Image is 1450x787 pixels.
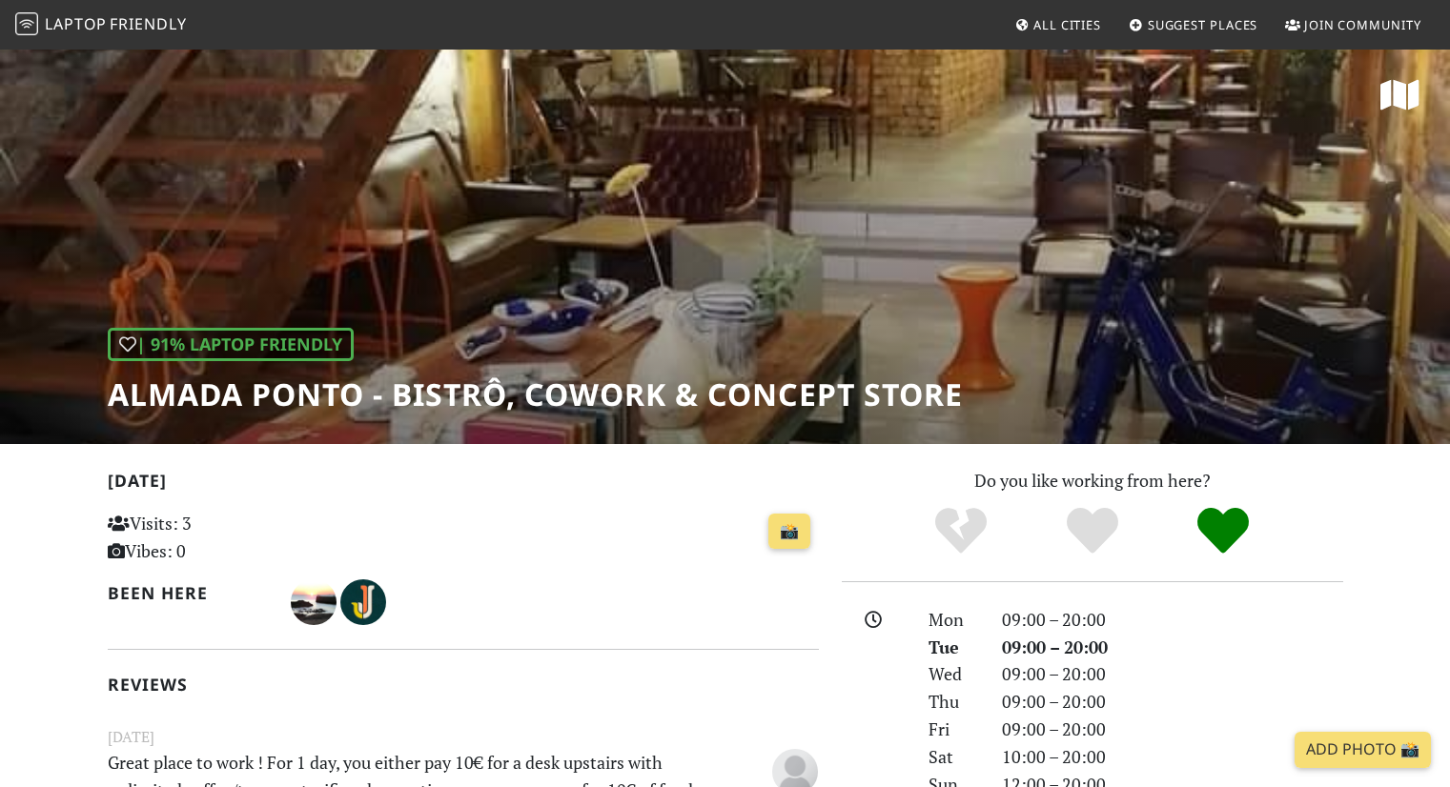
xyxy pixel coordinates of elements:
[917,660,990,688] div: Wed
[895,505,1027,557] div: No
[108,675,819,695] h2: Reviews
[1295,732,1431,768] a: Add Photo 📸
[1033,16,1101,33] span: All Cities
[768,514,810,550] a: 📸
[340,589,386,612] span: Jennifer Ho
[990,716,1355,743] div: 09:00 – 20:00
[990,660,1355,688] div: 09:00 – 20:00
[110,13,186,34] span: Friendly
[1304,16,1421,33] span: Join Community
[1121,8,1266,42] a: Suggest Places
[917,716,990,743] div: Fri
[15,12,38,35] img: LaptopFriendly
[1148,16,1258,33] span: Suggest Places
[291,589,340,612] span: Nuno
[291,579,337,625] img: 3143-nuno.jpg
[45,13,107,34] span: Laptop
[108,376,963,413] h1: Almada Ponto - Bistrô, Cowork & Concept Store
[15,9,187,42] a: LaptopFriendly LaptopFriendly
[340,579,386,625] img: 3159-jennifer.jpg
[1007,8,1109,42] a: All Cities
[96,725,830,749] small: [DATE]
[842,467,1343,494] p: Do you like working from here?
[1027,505,1158,557] div: Yes
[108,510,330,565] p: Visits: 3 Vibes: 0
[108,583,269,603] h2: Been here
[917,606,990,634] div: Mon
[917,634,990,661] div: Tue
[108,328,354,361] div: | 91% Laptop Friendly
[1277,8,1429,42] a: Join Community
[108,471,819,498] h2: [DATE]
[990,634,1355,661] div: 09:00 – 20:00
[917,688,990,716] div: Thu
[990,743,1355,771] div: 10:00 – 20:00
[917,743,990,771] div: Sat
[990,606,1355,634] div: 09:00 – 20:00
[1157,505,1289,557] div: Definitely!
[772,757,818,780] span: Anonymous
[990,688,1355,716] div: 09:00 – 20:00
